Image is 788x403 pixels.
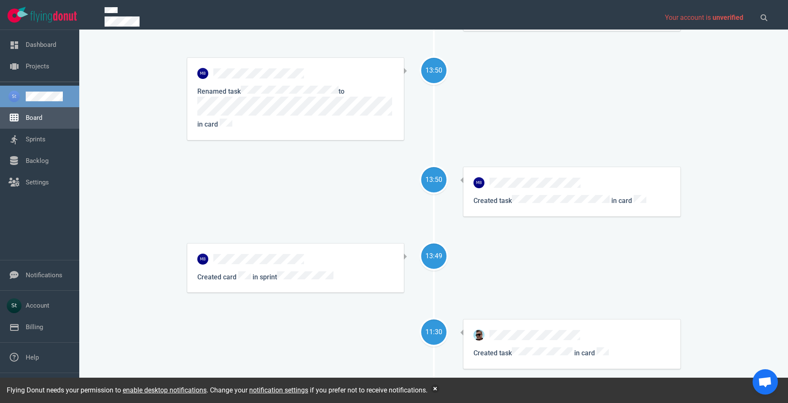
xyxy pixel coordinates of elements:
div: 13:50 [421,65,446,76]
a: Dashboard [26,41,56,49]
a: Sprints [26,135,46,143]
img: 26 [197,68,208,79]
img: 26 [473,177,484,188]
span: in card [573,349,609,357]
div: 13:49 [421,251,446,261]
p: Created task [473,195,670,206]
a: Account [26,302,49,309]
a: Projects [26,62,49,70]
img: 26 [473,330,484,341]
a: notification settings [249,386,308,394]
p: Renamed task to [197,86,394,130]
span: Your account is [665,14,743,22]
a: Notifications [26,271,62,279]
span: in card [610,197,646,205]
img: Flying Donut text logo [30,11,77,22]
a: enable desktop notifications [123,386,207,394]
div: 11:30 [421,327,446,337]
span: in card [197,120,232,128]
img: 26 [197,254,208,265]
a: Backlog [26,157,48,165]
p: Created card [197,271,394,283]
div: 13:50 [421,175,446,185]
span: unverified [713,14,743,22]
p: Created task [473,347,670,359]
span: . Change your if you prefer not to receive notifications. [207,386,428,394]
a: Board [26,114,42,122]
a: Help [26,354,39,361]
span: in sprint [253,273,334,281]
span: Flying Donut needs your permission to [7,386,207,394]
a: Settings [26,179,49,186]
div: Open chat [753,369,778,395]
a: Billing [26,323,43,331]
